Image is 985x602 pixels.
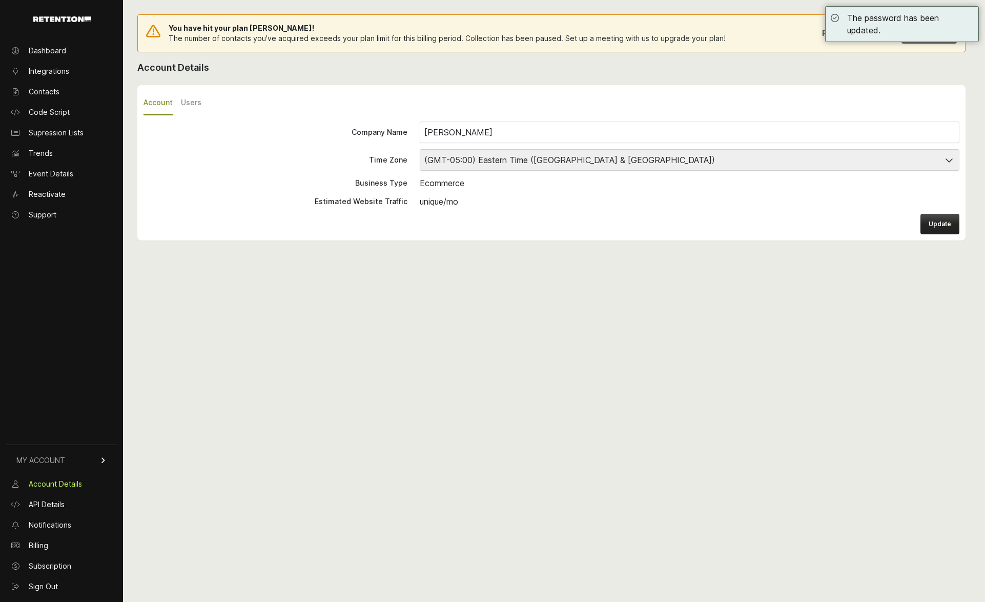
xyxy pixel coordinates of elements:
a: Trends [6,145,117,162]
button: Remind me later [818,24,895,43]
span: API Details [29,499,65,510]
a: Contacts [6,84,117,100]
a: Supression Lists [6,125,117,141]
span: Code Script [29,107,70,117]
span: Sign Out [29,581,58,592]
div: Estimated Website Traffic [143,196,407,207]
a: Reactivate [6,186,117,203]
a: Integrations [6,63,117,79]
a: Event Details [6,166,117,182]
a: Support [6,207,117,223]
span: Support [29,210,56,220]
input: Company Name [420,122,959,143]
div: The password has been updated. [847,12,973,36]
span: Dashboard [29,46,66,56]
span: Billing [29,540,48,551]
a: Notifications [6,517,117,533]
a: Code Script [6,104,117,121]
span: Integrations [29,66,69,76]
div: Time Zone [143,155,407,165]
span: Reactivate [29,189,66,199]
h2: Account Details [137,61,966,75]
a: Dashboard [6,43,117,59]
span: Contacts [29,87,59,97]
span: Trends [29,148,53,158]
button: Update [920,214,959,234]
a: MY ACCOUNT [6,445,117,476]
div: unique/mo [420,195,959,208]
span: You have hit your plan [PERSON_NAME]! [169,23,726,33]
span: Subscription [29,561,71,571]
a: Billing [6,537,117,554]
span: Supression Lists [29,128,84,138]
a: Sign Out [6,578,117,595]
select: Time Zone [420,149,959,171]
a: Account Details [6,476,117,492]
span: Account Details [29,479,82,489]
span: Event Details [29,169,73,179]
label: Account [143,91,173,115]
label: Users [181,91,201,115]
div: Company Name [143,127,407,137]
a: API Details [6,496,117,513]
div: Ecommerce [420,177,959,189]
div: Remind me later [822,28,883,38]
a: Subscription [6,558,117,574]
span: The number of contacts you've acquired exceeds your plan limit for this billing period. Collectio... [169,34,726,43]
span: Notifications [29,520,71,530]
span: MY ACCOUNT [16,455,65,466]
img: Retention.com [33,16,91,22]
div: Business Type [143,178,407,188]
